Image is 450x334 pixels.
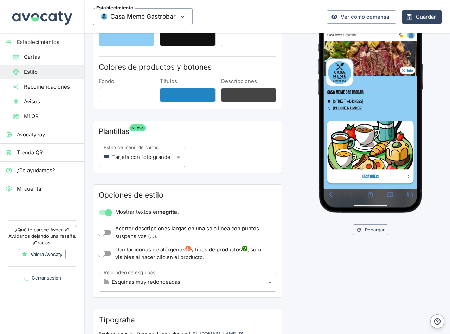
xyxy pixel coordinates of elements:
a: Ver como comensal [327,10,396,24]
a: Valora Avocaty [19,249,66,260]
h2: Colores de productos y botones [99,62,276,72]
button: Ayuda y contacto [430,314,444,328]
label: Descripciones [221,78,277,85]
button: Guardar [402,10,442,24]
button: EstablecimientoThumbnailCasa Memé Gastrobar [93,8,193,25]
span: AvocatyPay [17,131,79,139]
p: ¿Qué te parece Avocaty? Ayúdanos dejando una reseña. ¡Gracias! [7,226,78,246]
span: Ocultar iconos de alérgenos y tipos de productos , solo visibles al hacer clic en el producto. [115,246,271,262]
h2: Opciones de estilo [99,190,276,200]
span: Casa Memé Gastrobar [93,8,193,25]
div: Tarjeta con foto grande [104,154,174,161]
button: Recargar [353,224,388,235]
span: Mi QR [24,113,79,120]
h2: Plantillas [99,127,129,136]
a: Abrir en Google Maps: Alameda de Andalucía, 5, Antequera, España [15,117,66,125]
a: Llamar al restaurante: +34 616 20 03 09 [15,128,64,136]
label: Estilo de menú de cartas [104,144,159,151]
button: Idioma [122,3,136,17]
div: Esquinas muy redondeadas [104,278,265,286]
span: Estilo [24,68,79,76]
strong: negrita. [159,209,179,215]
h1: Casa Memé Gastrobar [6,101,150,111]
label: Redondeo de esquinas [104,269,155,276]
svg: Spain [128,11,133,14]
span: Tienda QR [17,149,79,156]
span: Avisos [24,98,79,105]
span: Acortar descripciones largas en una sola línea con puntos suspensivos (…). [115,225,271,240]
button: Cerrar sesión [3,272,82,283]
span: Establecimiento [95,6,135,10]
button: Info [127,63,153,76]
img: Imagen de restaurante [3,50,50,96]
iframe: Vista previa [324,29,417,188]
span: Nuevo [129,124,146,131]
span: Mostrar textos en [115,208,179,216]
img: Thumbnail [101,13,108,20]
span: Recomendaciones [24,83,79,91]
span: Casa Memé Gastrobar [110,11,176,22]
div: Desayunos [18,242,137,250]
span: Mi cuenta [17,185,79,193]
h2: Tipografía [99,315,276,325]
div: Icono con esquinas [104,279,109,284]
span: Beta [99,127,129,142]
label: Fondo [99,78,154,85]
span: Establecimientos [17,38,79,46]
div: Icono de tarjeta [104,154,109,160]
label: Títulos [160,78,216,85]
span: Cartas [24,53,79,61]
img: Logo Casa Memé Gastrobar [139,3,153,17]
a: Desayunos [6,153,150,257]
button: Info del restaurante [139,3,153,17]
span: ¿Te ayudamos? [17,167,79,174]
